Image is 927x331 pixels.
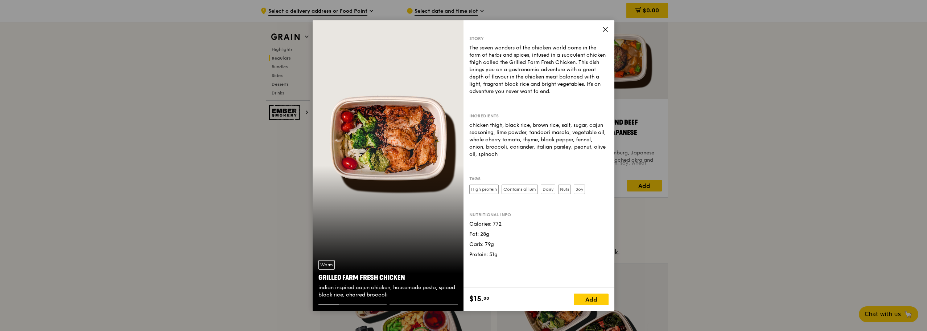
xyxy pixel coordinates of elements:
[469,212,609,218] div: Nutritional info
[469,221,609,228] div: Calories: 772
[469,185,499,194] label: High protein
[469,294,483,304] span: $15.
[318,273,458,283] div: Grilled Farm Fresh Chicken
[318,284,458,299] div: indian inspired cajun chicken, housemade pesto, spiced black rice, charred broccoli
[469,241,609,248] div: Carb: 79g
[318,260,335,270] div: Warm
[502,185,538,194] label: Contains allium
[574,185,585,194] label: Soy
[469,44,609,95] div: The seven wonders of the chicken world come in the form of herbs and spices, infused in a succule...
[558,185,571,194] label: Nuts
[469,251,609,258] div: Protein: 51g
[483,295,489,301] span: 00
[469,122,609,158] div: chicken thigh, black rice, brown rice, salt, sugar, cajun seasoning, lime powder, tandoori masala...
[574,294,609,305] div: Add
[469,36,609,41] div: Story
[469,113,609,119] div: Ingredients
[469,231,609,238] div: Fat: 28g
[541,185,555,194] label: Dairy
[469,176,609,182] div: Tags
